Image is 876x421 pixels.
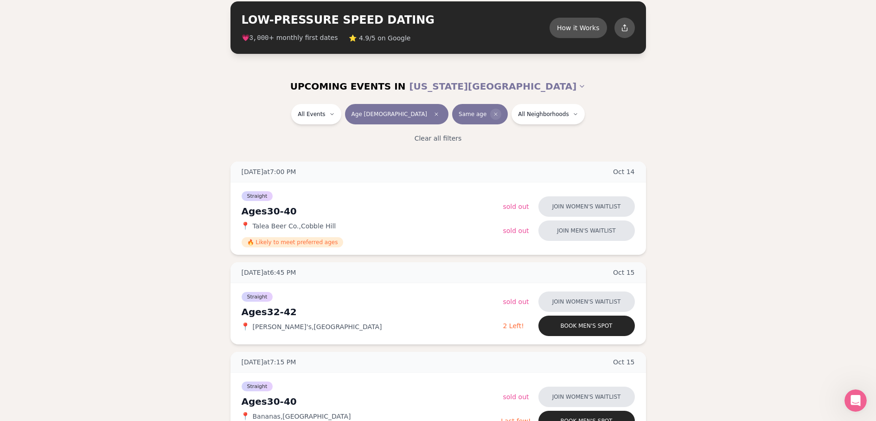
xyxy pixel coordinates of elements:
[503,203,529,210] span: Sold Out
[242,33,338,43] span: 💗 + monthly first dates
[503,298,529,305] span: Sold Out
[352,110,427,118] span: Age [DEMOGRAPHIC_DATA]
[242,382,273,391] span: Straight
[503,227,529,234] span: Sold Out
[538,220,635,241] button: Join men's waitlist
[242,268,296,277] span: [DATE] at 6:45 PM
[242,167,296,176] span: [DATE] at 7:00 PM
[242,323,249,330] span: 📍
[538,291,635,312] button: Join women's waitlist
[431,109,442,120] span: Clear age
[253,322,382,331] span: [PERSON_NAME]'s , [GEOGRAPHIC_DATA]
[490,109,501,120] span: Clear preference
[290,80,406,93] span: UPCOMING EVENTS IN
[613,357,635,367] span: Oct 15
[242,222,249,230] span: 📍
[242,13,550,27] h2: LOW-PRESSURE SPEED DATING
[291,104,341,124] button: All Events
[249,34,269,42] span: 3,000
[345,104,448,124] button: Age [DEMOGRAPHIC_DATA]Clear age
[253,412,351,421] span: Bananas , [GEOGRAPHIC_DATA]
[242,191,273,201] span: Straight
[512,104,584,124] button: All Neighborhoods
[409,76,586,97] button: [US_STATE][GEOGRAPHIC_DATA]
[613,167,635,176] span: Oct 14
[298,110,325,118] span: All Events
[242,305,503,318] div: Ages 32-42
[613,268,635,277] span: Oct 15
[242,413,249,420] span: 📍
[242,357,296,367] span: [DATE] at 7:15 PM
[242,395,501,408] div: Ages 30-40
[503,393,529,401] span: Sold Out
[518,110,569,118] span: All Neighborhoods
[242,205,503,218] div: Ages 30-40
[253,221,336,231] span: Talea Beer Co. , Cobble Hill
[844,389,867,412] iframe: Intercom live chat
[242,292,273,302] span: Straight
[538,316,635,336] button: Book men's spot
[409,128,467,149] button: Clear all filters
[550,18,607,38] button: How it Works
[452,104,508,124] button: Same ageClear preference
[459,110,486,118] span: Same age
[349,33,410,43] span: ⭐ 4.9/5 on Google
[242,237,344,247] span: 🔥 Likely to meet preferred ages
[538,196,635,217] button: Join women's waitlist
[503,322,524,330] span: 2 Left!
[538,387,635,407] button: Join women's waitlist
